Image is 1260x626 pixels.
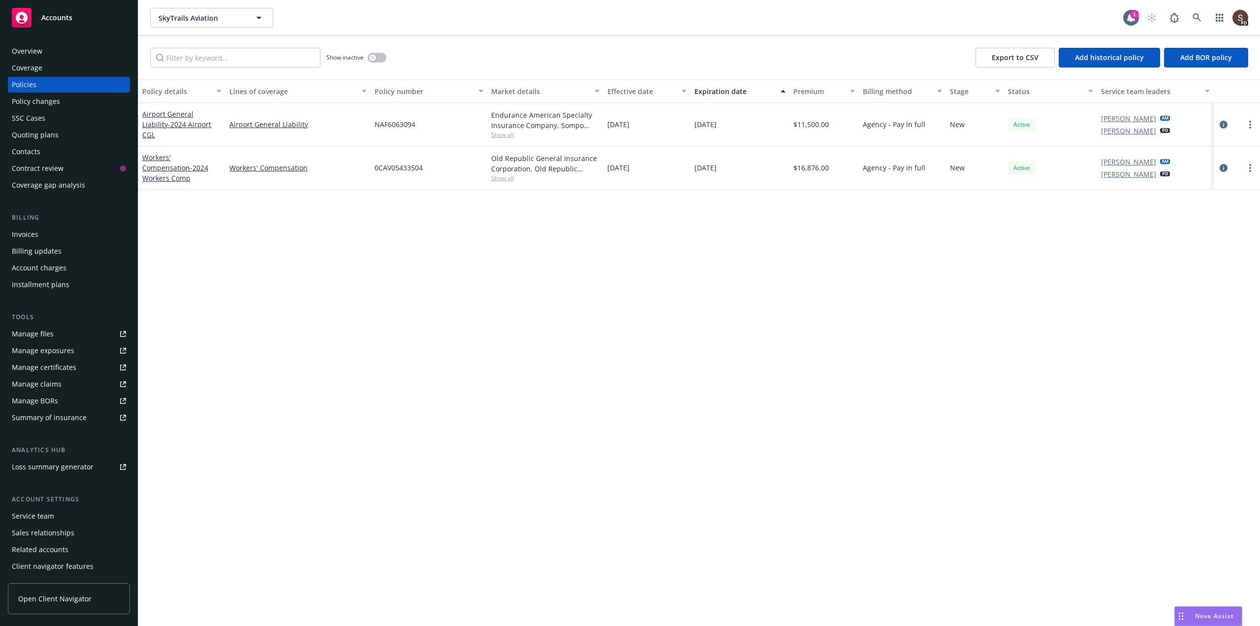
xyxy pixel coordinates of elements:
a: Accounts [8,4,130,32]
div: Manage exposures [12,343,74,359]
span: New [950,163,965,173]
a: SSC Cases [8,110,130,126]
button: Policy details [138,79,225,103]
div: Premium [793,86,845,97]
a: Workers' Compensation [229,163,367,173]
a: Invoices [8,227,130,242]
span: Agency - Pay in full [863,119,925,130]
div: Coverage gap analysis [12,177,85,193]
button: Premium [789,79,859,103]
div: Policies [12,77,36,93]
button: SkyTrails Aviation [150,8,273,28]
div: Loss summary generator [12,459,94,475]
div: Analytics hub [8,445,130,455]
button: Add historical policy [1059,48,1160,67]
div: SSC Cases [12,110,45,126]
a: Manage claims [8,376,130,392]
a: Manage exposures [8,343,130,359]
span: Add historical policy [1075,53,1144,62]
a: Contacts [8,144,130,160]
a: Related accounts [8,542,130,558]
a: Airport General Liability [229,119,367,130]
div: Sales relationships [12,525,74,541]
a: Search [1187,8,1207,28]
a: [PERSON_NAME] [1101,126,1156,136]
span: Show all [491,174,599,182]
div: Manage BORs [12,393,58,409]
div: Coverage [12,60,42,76]
span: NAF6063094 [375,119,415,130]
div: 1 [1130,10,1139,19]
span: Nova Assist [1195,612,1234,620]
a: Account charges [8,260,130,276]
button: Add BOR policy [1164,48,1248,67]
span: Active [1012,120,1032,129]
a: Client navigator features [8,559,130,574]
a: Coverage [8,60,130,76]
a: more [1244,119,1256,131]
span: 0CAV05433504 [375,163,423,173]
a: Billing updates [8,243,130,259]
span: [DATE] [607,119,630,130]
div: Manage claims [12,376,62,392]
span: Show inactive [326,53,364,62]
span: Active [1012,164,1032,172]
span: [DATE] [694,163,717,173]
div: Billing method [863,86,931,97]
a: [PERSON_NAME] [1101,113,1156,124]
span: - 2024 Airport CGL [142,120,211,139]
a: Overview [8,43,130,59]
span: Export to CSV [992,53,1039,62]
a: Start snowing [1142,8,1162,28]
span: Open Client Navigator [18,593,92,604]
div: Related accounts [12,542,68,558]
a: Switch app [1210,8,1229,28]
span: Show all [491,131,599,139]
div: Endurance American Specialty Insurance Company, Sompo International, [PERSON_NAME] & Associates [491,110,599,131]
div: Effective date [607,86,676,97]
div: Quoting plans [12,127,59,143]
span: [DATE] [607,163,630,173]
div: Installment plans [12,277,69,293]
div: Contract review [12,161,63,176]
span: [DATE] [694,119,717,130]
a: Report a Bug [1165,8,1184,28]
button: Expiration date [691,79,789,103]
span: Accounts [41,14,72,22]
div: Tools [8,312,130,322]
div: Stage [950,86,989,97]
button: Policy number [371,79,487,103]
a: circleInformation [1218,119,1229,131]
span: New [950,119,965,130]
button: Service team leaders [1097,79,1213,103]
span: $11,500.00 [793,119,829,130]
span: Add BOR policy [1180,53,1232,62]
div: Status [1008,86,1082,97]
a: [PERSON_NAME] [1101,169,1156,179]
div: Overview [12,43,42,59]
a: Policies [8,77,130,93]
input: Filter by keyword... [150,48,320,67]
a: Policy changes [8,94,130,109]
a: Manage files [8,326,130,342]
div: Invoices [12,227,38,242]
div: Policy number [375,86,472,97]
div: Old Republic General Insurance Corporation, Old Republic General Insurance Group [491,153,599,174]
span: $16,876.00 [793,163,829,173]
img: photo [1232,10,1248,26]
div: Manage files [12,326,54,342]
button: Stage [946,79,1004,103]
button: Market details [487,79,603,103]
div: Account settings [8,494,130,504]
div: Policy details [142,86,211,97]
button: Status [1004,79,1097,103]
div: Client navigator features [12,559,94,574]
div: Service team leaders [1101,86,1198,97]
span: Agency - Pay in full [863,163,925,173]
button: Lines of coverage [225,79,371,103]
a: Contract review [8,161,130,176]
button: Nova Assist [1174,606,1242,626]
button: Effective date [603,79,691,103]
a: Manage certificates [8,360,130,375]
